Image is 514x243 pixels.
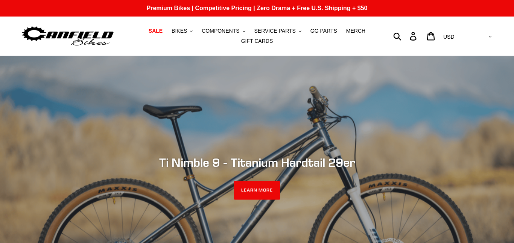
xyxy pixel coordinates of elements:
span: BIKES [172,28,187,34]
h2: Ti Nimble 9 - Titanium Hardtail 29er [52,155,462,169]
span: GG PARTS [310,28,337,34]
a: GG PARTS [307,26,341,36]
a: LEARN MORE [234,181,280,200]
img: Canfield Bikes [21,24,115,48]
span: MERCH [346,28,365,34]
a: SALE [145,26,166,36]
button: COMPONENTS [198,26,249,36]
span: SALE [149,28,163,34]
span: COMPONENTS [202,28,239,34]
a: GIFT CARDS [237,36,277,46]
button: BIKES [168,26,196,36]
span: SERVICE PARTS [254,28,295,34]
a: MERCH [342,26,369,36]
span: GIFT CARDS [241,38,273,44]
button: SERVICE PARTS [250,26,305,36]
